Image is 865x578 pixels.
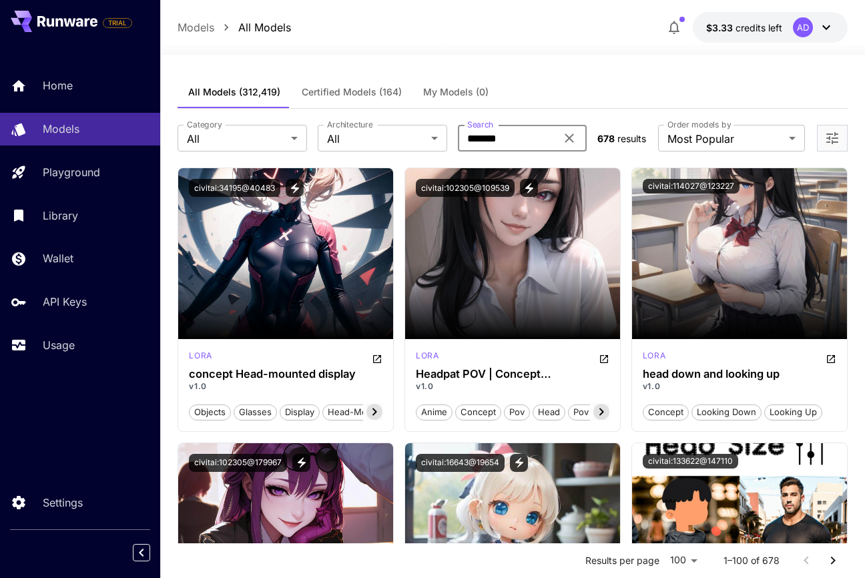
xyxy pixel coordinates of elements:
[189,403,231,420] button: objects
[643,403,689,420] button: concept
[416,179,515,197] button: civitai:102305@109539
[667,131,784,147] span: Most Popular
[234,406,276,419] span: glasses
[736,22,782,33] span: credits left
[43,121,79,137] p: Models
[189,368,382,380] h3: concept Head-mounted display
[133,544,150,561] button: Collapse sidebar
[43,495,83,511] p: Settings
[189,179,280,197] button: civitai:34195@40483
[599,350,609,366] button: Open in CivitAI
[416,454,505,472] button: civitai:16643@19654
[820,547,846,574] button: Go to next page
[43,337,75,353] p: Usage
[327,119,372,130] label: Architecture
[189,350,212,366] div: SD 1.5
[617,133,646,144] span: results
[643,350,665,366] div: SD 1.5
[43,164,100,180] p: Playground
[826,350,836,366] button: Open in CivitAI
[706,22,736,33] span: $3.33
[188,86,280,98] span: All Models (312,419)
[467,119,493,130] label: Search
[693,12,848,43] button: $3.32864AD
[302,86,402,98] span: Certified Models (164)
[43,77,73,93] p: Home
[643,368,836,380] h3: head down and looking up
[416,380,609,392] p: v1.0
[505,406,529,419] span: pov
[504,403,530,420] button: pov
[585,554,659,567] p: Results per page
[568,403,623,420] button: pov hands
[178,19,214,35] a: Models
[643,179,740,194] button: civitai:114027@123227
[416,406,452,419] span: anime
[416,350,439,366] div: SD 1.5
[189,454,287,472] button: civitai:102305@179967
[824,130,840,147] button: Open more filters
[643,454,738,469] button: civitai:133622@147110
[533,406,565,419] span: head
[510,454,528,472] button: View trigger words
[103,18,131,28] span: TRIAL
[533,403,565,420] button: head
[280,403,320,420] button: display
[765,406,822,419] span: looking up
[280,406,319,419] span: display
[189,350,212,362] p: lora
[187,131,286,147] span: All
[456,406,501,419] span: concept
[692,406,761,419] span: looking down
[597,133,615,144] span: 678
[764,403,822,420] button: looking up
[643,350,665,362] p: lora
[103,15,132,31] span: Add your payment card to enable full platform functionality.
[665,551,702,570] div: 100
[724,554,780,567] p: 1–100 of 678
[286,179,304,197] button: View trigger words
[416,403,453,420] button: anime
[292,454,310,472] button: View trigger words
[416,368,609,380] div: Headpat POV | Concept LoRA
[187,119,222,130] label: Category
[569,406,623,419] span: pov hands
[43,294,87,310] p: API Keys
[793,17,813,37] div: AD
[667,119,731,130] label: Order models by
[372,350,382,366] button: Open in CivitAI
[178,19,291,35] nav: breadcrumb
[416,350,439,362] p: lora
[643,406,688,419] span: concept
[234,403,277,420] button: glasses
[455,403,501,420] button: concept
[238,19,291,35] a: All Models
[643,380,836,392] p: v1.0
[691,403,762,420] button: looking down
[423,86,489,98] span: My Models (0)
[43,250,73,266] p: Wallet
[323,406,428,419] span: head-mounted display
[190,406,230,419] span: objects
[706,21,782,35] div: $3.32864
[520,179,538,197] button: View trigger words
[327,131,426,147] span: All
[143,541,160,565] div: Collapse sidebar
[189,380,382,392] p: v1.0
[416,368,609,380] h3: Headpat POV | Concept [PERSON_NAME]
[322,403,428,420] button: head-mounted display
[43,208,78,224] p: Library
